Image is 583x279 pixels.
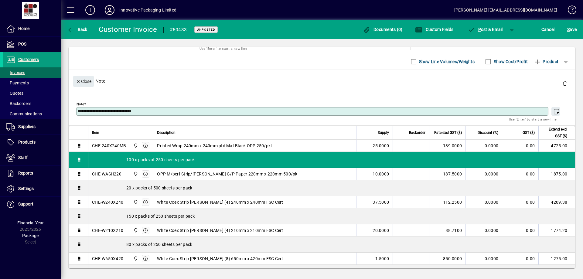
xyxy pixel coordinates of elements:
[502,168,538,180] td: 0.00
[6,91,23,96] span: Quotes
[157,143,272,149] span: Printed Wrap 240mm x 240mm ptd Mat Black OPP 250/pkt
[199,45,247,52] mat-hint: Use 'Enter' to start a new line
[3,98,61,109] a: Backorders
[157,129,176,136] span: Description
[538,253,575,265] td: 1275.00
[73,76,94,87] button: Close
[170,25,187,35] div: #50433
[132,142,139,149] span: Innovative Packaging
[3,150,61,165] a: Staff
[409,129,425,136] span: Backorder
[542,126,567,139] span: Extend excl GST ($)
[502,196,538,208] td: 0.00
[502,140,538,152] td: 0.00
[414,24,455,35] button: Custom Fields
[3,88,61,98] a: Quotes
[3,109,61,119] a: Communications
[18,42,26,46] span: POS
[18,124,36,129] span: Suppliers
[538,140,575,152] td: 4725.00
[478,27,481,32] span: P
[3,197,61,212] a: Support
[132,227,139,234] span: Innovative Packaging
[3,21,61,36] a: Home
[157,227,283,233] span: White Coex Strip [PERSON_NAME] (4) 210mm x 210mm FSC Cert
[433,256,462,262] div: 850.0000
[362,24,404,35] button: Documents (0)
[6,70,25,75] span: Invoices
[92,171,121,177] div: CHE-WASH220
[72,78,95,84] app-page-header-button: Close
[157,171,297,177] span: OPP M/perf Strip/[PERSON_NAME] G/P Paper 220mm x 220mm 500/pk
[67,27,87,32] span: Back
[18,202,33,206] span: Support
[3,166,61,181] a: Reports
[415,27,453,32] span: Custom Fields
[523,129,535,136] span: GST ($)
[99,25,157,34] div: Customer Invoice
[132,171,139,177] span: Innovative Packaging
[468,27,503,32] span: ost & Email
[454,5,557,15] div: [PERSON_NAME] [EMAIL_ADDRESS][DOMAIN_NAME]
[418,59,475,65] label: Show Line Volumes/Weights
[197,28,215,32] span: Unposted
[88,152,575,168] div: 100 x packs of 250 sheets per pack
[563,1,575,21] a: Knowledge Base
[378,129,389,136] span: Supply
[493,59,528,65] label: Show Cost/Profit
[61,24,94,35] app-page-header-button: Back
[465,224,502,236] td: 0.0000
[566,24,578,35] button: Save
[18,155,28,160] span: Staff
[6,80,29,85] span: Payments
[18,171,33,175] span: Reports
[17,220,44,225] span: Financial Year
[465,140,502,152] td: 0.0000
[80,5,100,15] button: Add
[92,199,123,205] div: CHE-W240X240
[433,199,462,205] div: 112.2500
[373,171,389,177] span: 10.0000
[88,236,575,252] div: 80 x packs of 250 sheets per pack
[6,111,42,116] span: Communications
[465,253,502,265] td: 0.0000
[538,224,575,236] td: 1774.20
[132,199,139,206] span: Innovative Packaging
[465,24,506,35] button: Post & Email
[531,56,561,67] button: Product
[538,168,575,180] td: 1875.00
[18,140,36,145] span: Products
[375,256,389,262] span: 1.5000
[557,76,572,90] button: Delete
[157,256,283,262] span: White Coex Strip [PERSON_NAME] (8) 650mm x 420mm FSC Cert
[18,26,29,31] span: Home
[92,129,99,136] span: Item
[373,143,389,149] span: 25.0000
[3,78,61,88] a: Payments
[502,224,538,236] td: 0.00
[433,227,462,233] div: 88.7100
[88,180,575,196] div: 20 x packs of 500 sheets per pack
[465,168,502,180] td: 0.0000
[100,5,119,15] button: Profile
[119,5,176,15] div: Innovative Packaging Limited
[540,24,556,35] button: Cancel
[433,171,462,177] div: 187.5000
[465,196,502,208] td: 0.0000
[538,196,575,208] td: 4209.38
[22,233,39,238] span: Package
[478,129,498,136] span: Discount (%)
[92,256,123,262] div: CHE-W650X420
[373,199,389,205] span: 37.5000
[6,101,31,106] span: Backorders
[3,135,61,150] a: Products
[18,186,34,191] span: Settings
[92,227,123,233] div: CHE-W210X210
[3,67,61,78] a: Invoices
[3,37,61,52] a: POS
[541,25,555,34] span: Cancel
[363,27,403,32] span: Documents (0)
[3,119,61,134] a: Suppliers
[502,253,538,265] td: 0.00
[509,116,557,123] mat-hint: Use 'Enter' to start a new line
